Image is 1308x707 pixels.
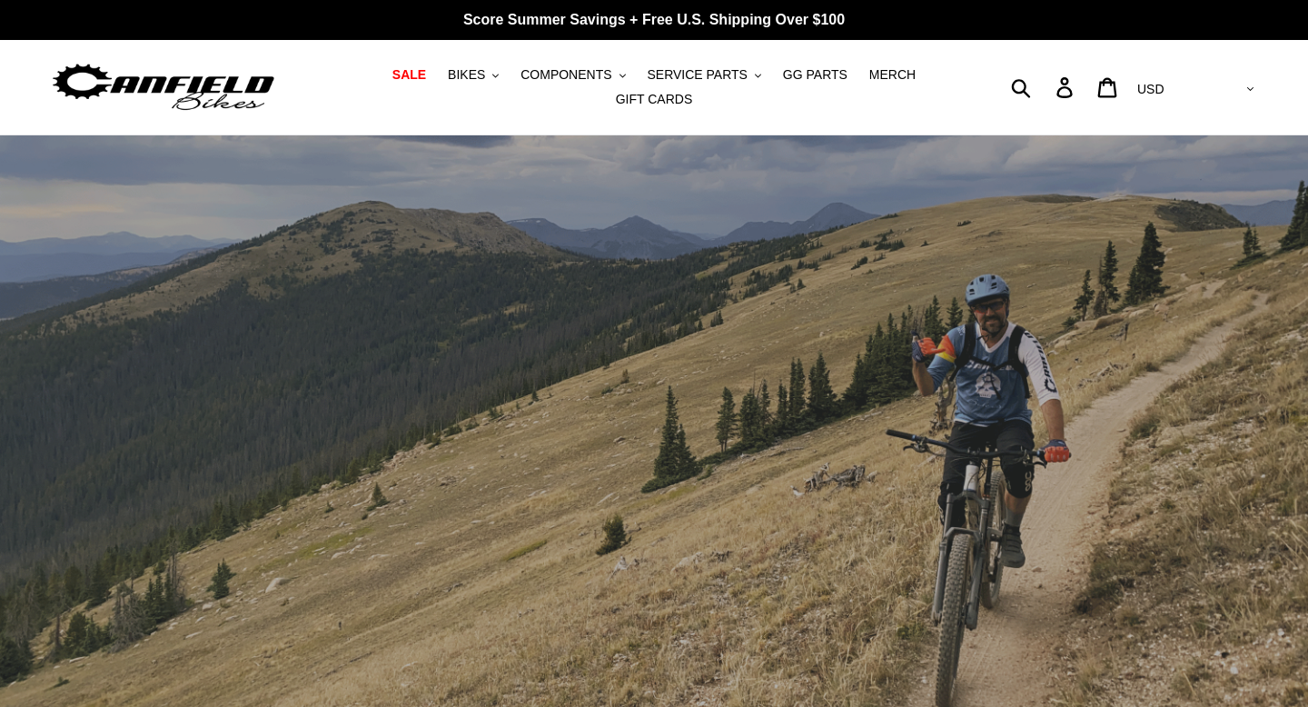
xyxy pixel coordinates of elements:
[860,63,925,87] a: MERCH
[783,67,847,83] span: GG PARTS
[869,67,916,83] span: MERCH
[439,63,508,87] button: BIKES
[616,92,693,107] span: GIFT CARDS
[638,63,769,87] button: SERVICE PARTS
[647,67,747,83] span: SERVICE PARTS
[383,63,435,87] a: SALE
[607,87,702,112] a: GIFT CARDS
[392,67,426,83] span: SALE
[520,67,611,83] span: COMPONENTS
[50,59,277,116] img: Canfield Bikes
[1021,67,1067,107] input: Search
[511,63,634,87] button: COMPONENTS
[448,67,485,83] span: BIKES
[774,63,857,87] a: GG PARTS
